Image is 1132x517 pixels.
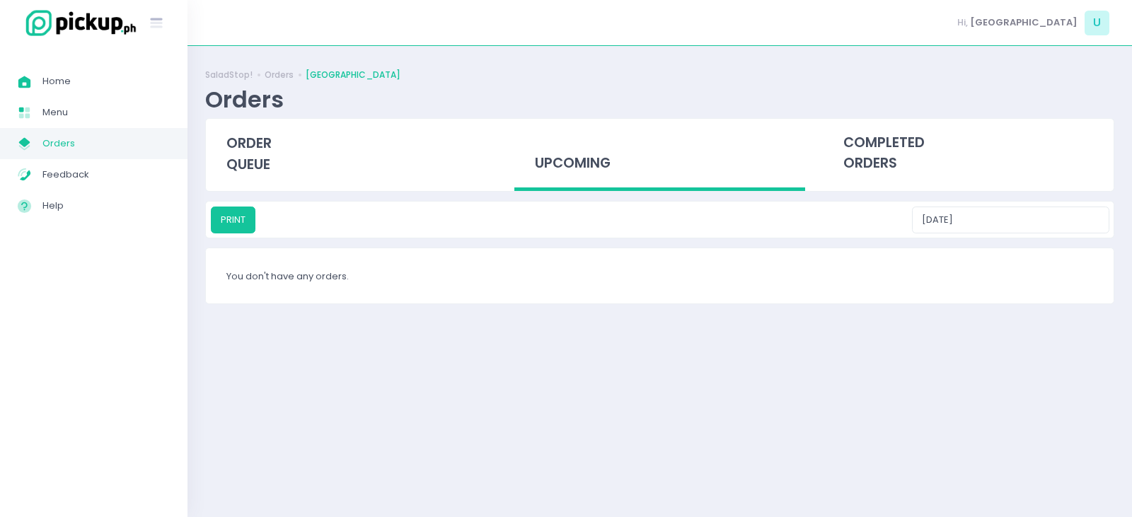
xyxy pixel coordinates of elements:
span: Orders [42,134,170,153]
div: You don't have any orders. [206,248,1114,303]
div: completed orders [823,119,1114,188]
a: [GEOGRAPHIC_DATA] [306,69,400,81]
div: upcoming [514,119,805,192]
div: Orders [205,86,284,113]
span: order queue [226,134,272,174]
a: SaladStop! [205,69,253,81]
img: logo [18,8,138,38]
span: Home [42,72,170,91]
button: PRINT [211,207,255,233]
span: Feedback [42,165,170,184]
span: [GEOGRAPHIC_DATA] [970,16,1078,30]
a: Orders [265,69,294,81]
span: Hi, [957,16,968,30]
span: U [1085,11,1109,35]
span: Menu [42,103,170,122]
span: Help [42,197,170,215]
